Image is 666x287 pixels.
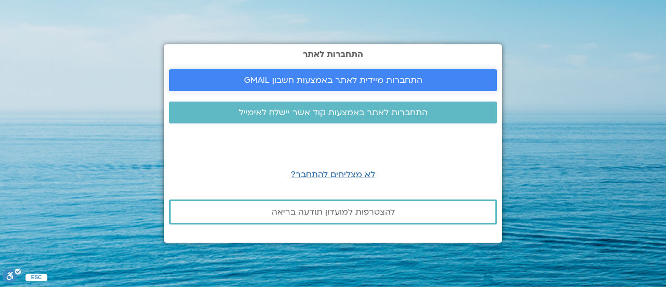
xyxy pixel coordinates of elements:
span: התחברות לאתר באמצעות קוד אשר יישלח לאימייל [239,108,428,117]
a: להצטרפות למועדון תודעה בריאה [169,199,497,224]
a: התחברות מיידית לאתר באמצעות חשבון GMAIL [169,69,497,91]
span: התחברות מיידית לאתר באמצעות חשבון GMAIL [244,76,422,85]
h2: התחברות לאתר [169,49,497,59]
span: להצטרפות למועדון תודעה בריאה [272,207,395,217]
a: התחברות לאתר באמצעות קוד אשר יישלח לאימייל [169,102,497,123]
a: לא מצליחים להתחבר? [291,169,375,180]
